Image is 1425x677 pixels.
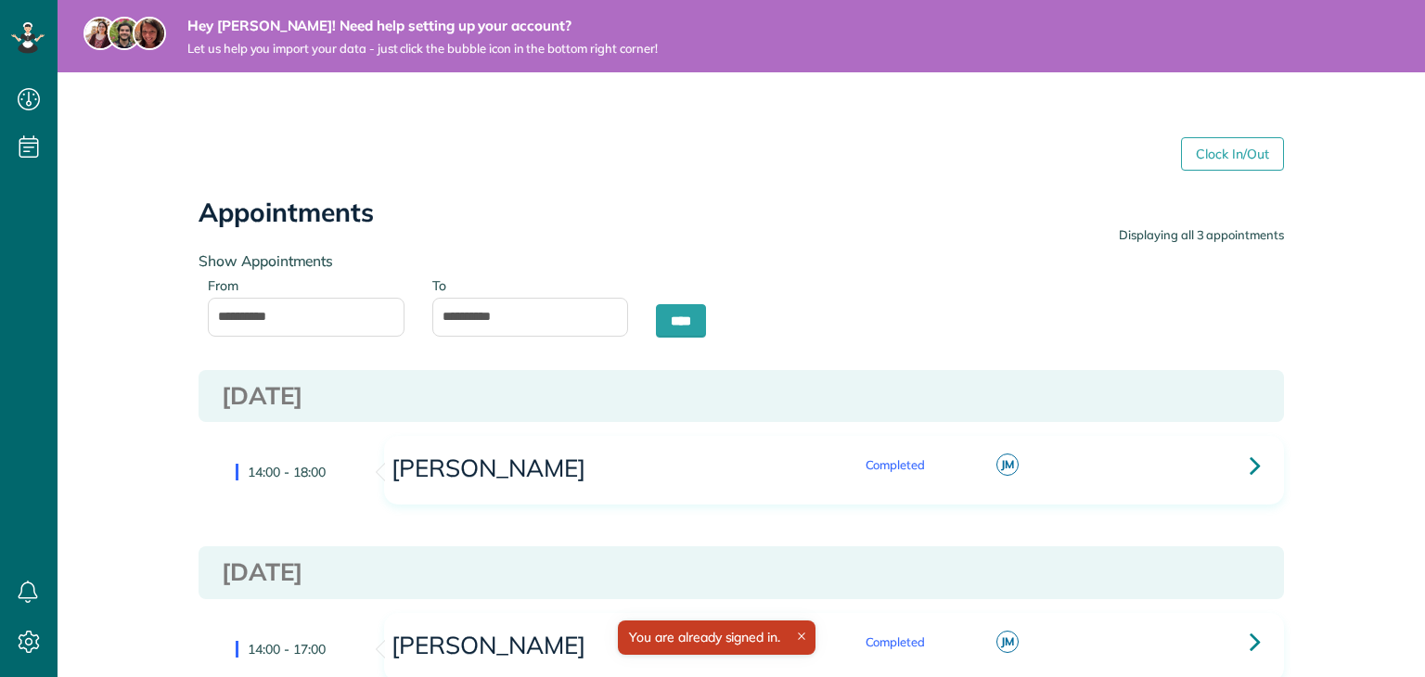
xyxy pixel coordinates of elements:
h3: [PERSON_NAME] [390,632,800,659]
h3: [DATE] [222,383,1261,410]
h4: Show Appointments [199,253,727,269]
img: maria-72a9807cf96188c08ef61303f053569d2e2a8a1cde33d635c8a3ac13582a053d.jpg [83,17,117,50]
div: Displaying all 3 appointments [1119,226,1284,244]
h2: Appointments [199,198,374,227]
span: JM [996,631,1019,653]
span: Completed [851,636,926,648]
div: You are already signed in. [618,620,815,655]
h3: [DATE] [222,559,1261,586]
a: Clock In/Out [1181,137,1284,171]
img: michelle-19f622bdf1676172e81f8f8fba1fb50e276960ebfe0243fe18214015130c80e4.jpg [133,17,166,50]
img: jorge-587dff0eeaa6aab1f244e6dc62b8924c3b6ad411094392a53c71c6c4a576187d.jpg [108,17,141,50]
label: To [432,267,456,301]
h4: 14:00 - 17:00 [236,641,356,658]
h3: [PERSON_NAME] [390,455,800,482]
label: From [208,267,248,301]
span: Completed [851,459,926,471]
span: JM [996,453,1019,476]
strong: Hey [PERSON_NAME]! Need help setting up your account? [187,17,658,35]
span: Let us help you import your data - just click the bubble icon in the bottom right corner! [187,41,658,57]
h4: 14:00 - 18:00 [236,464,356,480]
